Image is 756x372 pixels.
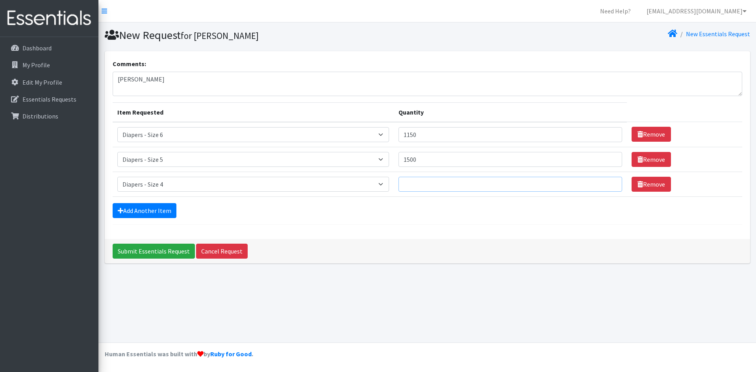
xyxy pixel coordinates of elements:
label: Comments: [113,59,146,68]
strong: Human Essentials was built with by . [105,350,253,358]
p: Distributions [22,112,58,120]
img: HumanEssentials [3,5,95,31]
input: Submit Essentials Request [113,244,195,259]
a: New Essentials Request [686,30,750,38]
small: for [PERSON_NAME] [181,30,259,41]
a: Distributions [3,108,95,124]
a: My Profile [3,57,95,73]
p: Dashboard [22,44,52,52]
a: Remove [632,127,671,142]
th: Item Requested [113,102,394,122]
a: Dashboard [3,40,95,56]
p: Essentials Requests [22,95,76,103]
a: Remove [632,177,671,192]
a: Essentials Requests [3,91,95,107]
p: Edit My Profile [22,78,62,86]
a: Remove [632,152,671,167]
a: Cancel Request [196,244,248,259]
p: My Profile [22,61,50,69]
a: Need Help? [594,3,637,19]
a: Ruby for Good [210,350,252,358]
th: Quantity [394,102,627,122]
a: Edit My Profile [3,74,95,90]
a: [EMAIL_ADDRESS][DOMAIN_NAME] [640,3,753,19]
h1: New Request [105,28,424,42]
a: Add Another Item [113,203,176,218]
